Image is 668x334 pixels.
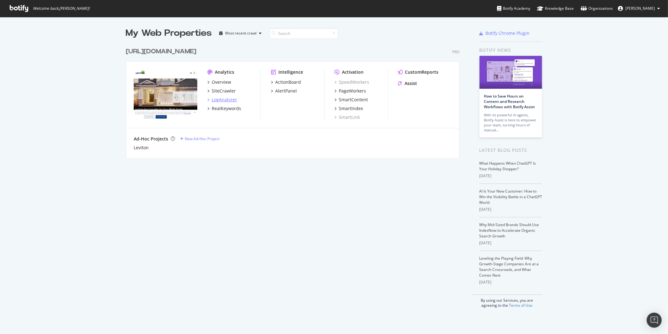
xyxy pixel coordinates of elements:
img: website_grey.svg [10,16,15,21]
button: Most recent crawl [217,28,264,38]
a: Leveling the Playing Field: Why Growth-Stage Companies Are at a Search Crossroads, and What Comes... [479,256,539,278]
div: My Web Properties [126,27,212,40]
div: Activation [342,69,364,75]
span: Welcome back, [PERSON_NAME] ! [33,6,90,11]
button: [PERSON_NAME] [613,3,665,13]
a: PageWorkers [334,88,366,94]
div: RealKeywords [212,105,241,112]
div: New Ad-Hoc Project [185,136,220,141]
a: AI Is Your New Customer: How to Win the Visibility Battle in a ChatGPT World [479,188,542,205]
div: grid [126,40,464,158]
div: ActionBoard [275,79,301,85]
a: ActionBoard [271,79,301,85]
div: Botify Academy [497,5,530,12]
div: SmartContent [339,97,368,103]
div: Domain: [DOMAIN_NAME] [16,16,69,21]
a: Leviton [134,145,149,151]
div: By using our Services, you are agreeing to the [472,294,542,308]
a: CustomReports [398,69,438,75]
a: RealKeywords [207,105,241,112]
div: AlertPanel [275,88,297,94]
div: Keywords by Traffic [70,37,103,41]
a: SiteCrawler [207,88,236,94]
a: Why Mid-Sized Brands Should Use IndexNow to Accelerate Organic Search Growth [479,222,539,239]
a: Botify Chrome Plugin [479,30,530,36]
a: SmartLink [334,114,360,120]
a: Terms of Use [509,303,532,308]
a: Overview [207,79,231,85]
div: [DATE] [479,173,542,179]
img: tab_domain_overview_orange.svg [18,36,23,41]
div: SiteCrawler [212,88,236,94]
div: Overview [212,79,231,85]
div: PageWorkers [339,88,366,94]
div: Pro [452,49,459,55]
a: SpeedWorkers [334,79,369,85]
div: Intelligence [278,69,303,75]
div: Botify Chrome Plugin [486,30,530,36]
img: How to Save Hours on Content and Research Workflows with Botify Assist [479,56,542,89]
div: [DATE] [479,207,542,212]
div: Knowledge Base [537,5,574,12]
div: Ad-Hoc Projects [134,136,168,142]
a: What Happens When ChatGPT Is Your Holiday Shopper? [479,161,536,172]
a: [URL][DOMAIN_NAME] [126,47,199,56]
a: AlertPanel [271,88,297,94]
div: Most recent crawl [225,31,257,35]
a: LogAnalyzer [207,97,237,103]
div: [DATE] [479,240,542,246]
div: Botify news [479,47,542,54]
div: Latest Blog Posts [479,147,542,154]
div: SmartIndex [339,105,363,112]
div: Assist [405,80,417,87]
a: Assist [398,80,417,87]
div: Open Intercom Messenger [647,313,662,328]
a: SmartIndex [334,105,363,112]
div: With its powerful AI agents, Botify Assist is here to empower your team, turning hours of manual… [484,113,537,133]
div: CustomReports [405,69,438,75]
img: logo_orange.svg [10,10,15,15]
div: Analytics [215,69,234,75]
div: [DATE] [479,279,542,285]
span: Kara LoRe [625,6,655,11]
div: Domain Overview [25,37,56,41]
input: Search [269,28,338,39]
a: SmartContent [334,97,368,103]
img: tab_keywords_by_traffic_grey.svg [63,36,68,41]
div: [URL][DOMAIN_NAME] [126,47,196,56]
div: Organizations [581,5,613,12]
a: New Ad-Hoc Project [180,136,220,141]
a: How to Save Hours on Content and Research Workflows with Botify Assist [484,93,535,109]
div: v 4.0.25 [18,10,31,15]
img: https://leviton.com/ [134,69,197,120]
div: LogAnalyzer [212,97,237,103]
